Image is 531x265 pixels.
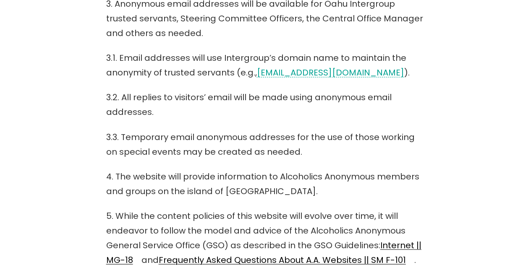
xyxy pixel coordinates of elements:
p: 4. The website will provide information to Alcoholics Anonymous members and groups on the island ... [106,169,425,198]
p: 3.1. Email addresses will use Intergroup’s domain name to maintain the anonymity of trusted serva... [106,51,425,80]
a: [EMAIL_ADDRESS][DOMAIN_NAME] [257,67,404,78]
p: 3.3. Temporary email anonymous addresses for the use of those working on special events may be cr... [106,130,425,159]
p: 3.2. All replies to visitors’ email will be made using anonymous email addresses. [106,90,425,120]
